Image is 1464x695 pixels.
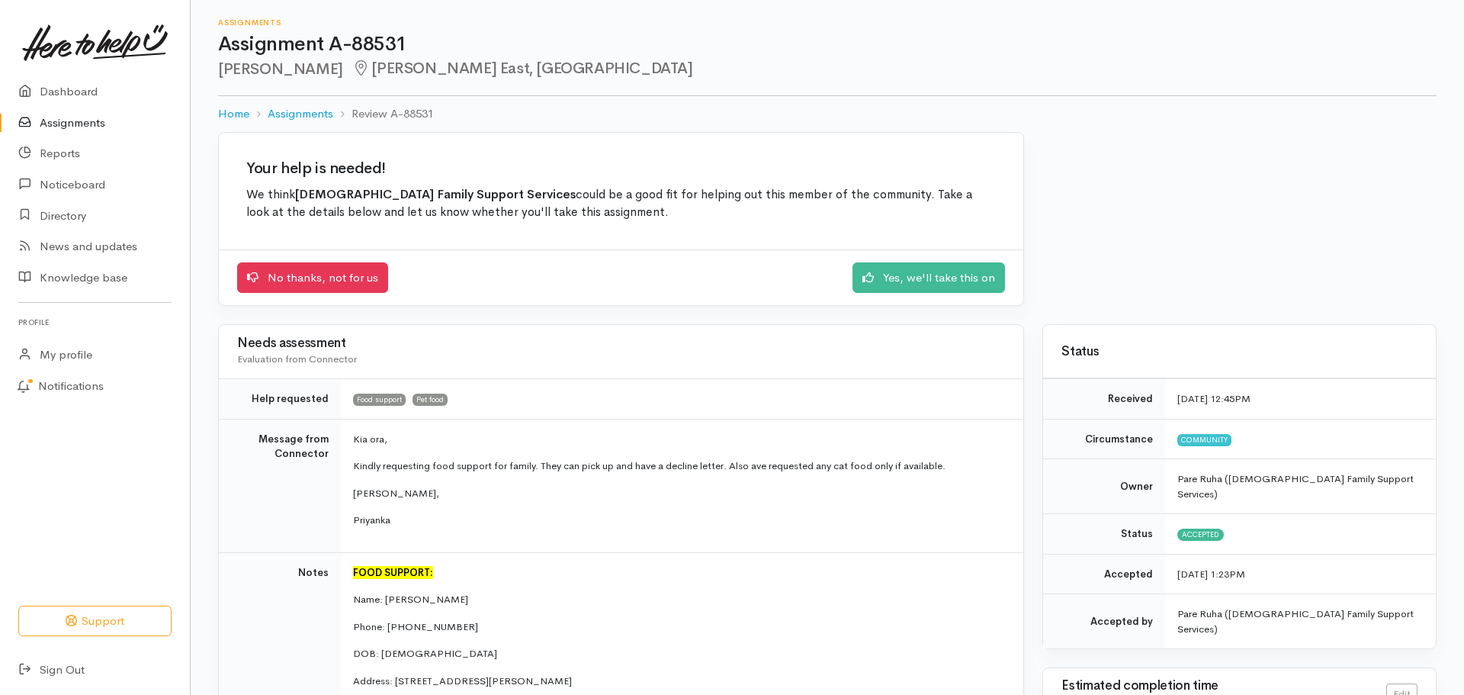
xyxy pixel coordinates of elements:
a: Yes, we'll take this on [852,262,1005,294]
span: Pare Ruha ([DEMOGRAPHIC_DATA] Family Support Services) [1177,472,1414,500]
span: Evaluation from Connector [237,352,357,365]
h6: Assignments [218,18,1437,27]
h3: Status [1061,345,1417,359]
h3: Estimated completion time [1061,679,1386,693]
time: [DATE] 1:23PM [1177,568,1245,581]
li: Review A-88531 [333,105,434,123]
td: Help requested [219,379,341,420]
td: Circumstance [1043,419,1165,459]
p: Address: [STREET_ADDRESS][PERSON_NAME] [353,674,1005,689]
td: Status [1043,514,1165,555]
p: Kindly requesting food support for family. They can pick up and have a decline letter. Also ave r... [353,459,1005,474]
a: No thanks, not for us [237,262,388,294]
b: [DEMOGRAPHIC_DATA] Family Support Services [295,187,576,202]
p: We think could be a good fit for helping out this member of the community. Take a look at the det... [246,186,996,222]
td: Accepted by [1043,594,1165,649]
span: Pet food [413,394,448,406]
h2: Your help is needed! [246,160,996,177]
span: Food support [353,394,406,406]
td: Owner [1043,459,1165,514]
nav: breadcrumb [218,96,1437,132]
h1: Assignment A-88531 [218,34,1437,56]
td: Accepted [1043,554,1165,594]
time: [DATE] 12:45PM [1177,392,1250,405]
p: Name: [PERSON_NAME] [353,592,1005,607]
a: Home [218,105,249,123]
p: Phone: [PHONE_NUMBER] [353,619,1005,635]
p: DOB: [DEMOGRAPHIC_DATA] [353,646,1005,661]
td: Pare Ruha ([DEMOGRAPHIC_DATA] Family Support Services) [1165,594,1436,649]
td: Received [1043,379,1165,420]
span: Accepted [1177,529,1224,541]
button: Support [18,606,172,637]
span: Community [1177,434,1231,446]
h3: Needs assessment [237,336,1005,351]
a: Assignments [268,105,333,123]
font: FOOD SUPPORT: [353,566,433,579]
h6: Profile [18,312,172,333]
span: [PERSON_NAME] East, [GEOGRAPHIC_DATA] [352,59,693,78]
p: [PERSON_NAME], [353,486,1005,501]
td: Message from Connector [219,419,341,552]
p: Kia ora, [353,432,1005,447]
p: Priyanka [353,513,1005,528]
h2: [PERSON_NAME] [218,60,1437,78]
